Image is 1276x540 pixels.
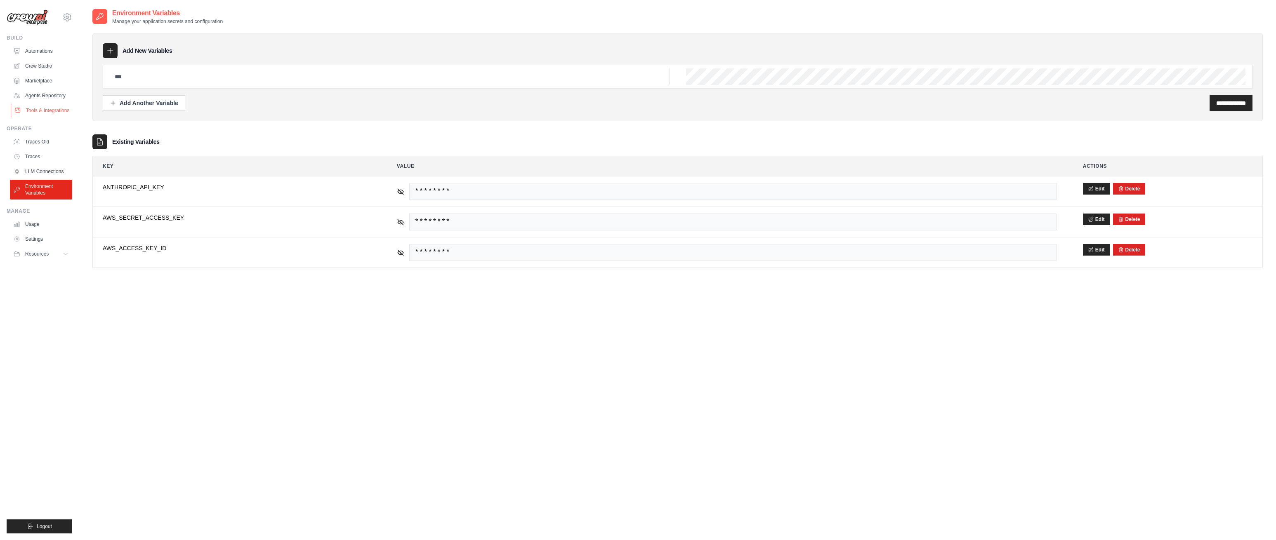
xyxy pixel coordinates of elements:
[10,180,72,200] a: Environment Variables
[93,156,380,176] th: Key
[10,89,72,102] a: Agents Repository
[10,74,72,87] a: Marketplace
[10,135,72,148] a: Traces Old
[10,165,72,178] a: LLM Connections
[7,35,72,41] div: Build
[7,9,48,25] img: Logo
[1083,183,1110,195] button: Edit
[112,18,223,25] p: Manage your application secrets and configuration
[10,247,72,261] button: Resources
[1118,247,1140,253] button: Delete
[387,156,1066,176] th: Value
[123,47,172,55] h3: Add New Variables
[10,45,72,58] a: Automations
[1083,214,1110,225] button: Edit
[112,138,160,146] h3: Existing Variables
[1118,216,1140,223] button: Delete
[11,104,73,117] a: Tools & Integrations
[7,208,72,214] div: Manage
[7,519,72,533] button: Logout
[103,95,185,111] button: Add Another Variable
[10,150,72,163] a: Traces
[1083,244,1110,256] button: Edit
[10,232,72,246] a: Settings
[1118,185,1140,192] button: Delete
[103,183,370,191] span: ANTHROPIC_API_KEY
[112,8,223,18] h2: Environment Variables
[1073,156,1262,176] th: Actions
[103,214,370,222] span: AWS_SECRET_ACCESS_KEY
[110,99,178,107] div: Add Another Variable
[37,523,52,530] span: Logout
[10,59,72,73] a: Crew Studio
[7,125,72,132] div: Operate
[103,244,370,252] span: AWS_ACCESS_KEY_ID
[25,251,49,257] span: Resources
[10,218,72,231] a: Usage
